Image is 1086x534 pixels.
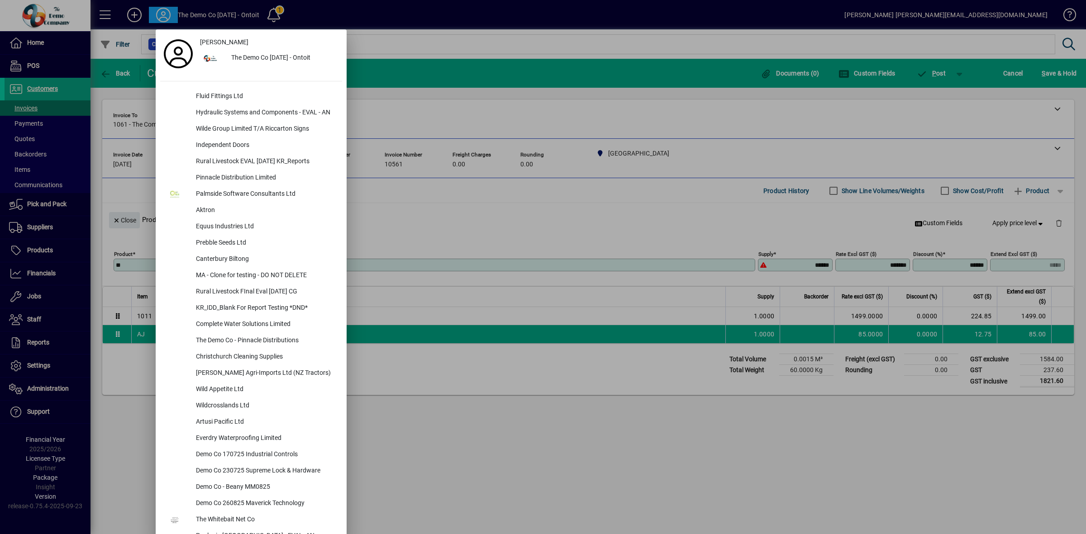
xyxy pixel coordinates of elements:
[189,105,342,121] div: Hydraulic Systems and Components - EVAL - AN
[160,349,342,365] button: Christchurch Cleaning Supplies
[189,170,342,186] div: Pinnacle Distribution Limited
[160,300,342,317] button: KR_IDD_Blank For Report Testing *DND*
[189,349,342,365] div: Christchurch Cleaning Supplies
[189,251,342,268] div: Canterbury Biltong
[160,170,342,186] button: Pinnacle Distribution Limited
[160,121,342,137] button: Wilde Group Limited T/A Riccarton Signs
[189,186,342,203] div: Palmside Software Consultants Ltd
[160,235,342,251] button: Prebble Seeds Ltd
[189,333,342,349] div: The Demo Co - Pinnacle Distributions
[189,121,342,137] div: Wilde Group Limited T/A Riccarton Signs
[189,203,342,219] div: Aktron
[160,365,342,382] button: [PERSON_NAME] Agri-Imports Ltd (NZ Tractors)
[160,398,342,414] button: Wildcrosslands Ltd
[189,89,342,105] div: Fluid Fittings Ltd
[189,496,342,512] div: Demo Co 260825 Maverick Technology
[189,512,342,528] div: The Whitebait Net Co
[160,463,342,479] button: Demo Co 230725 Supreme Lock & Hardware
[160,137,342,154] button: Independent Doors
[224,50,342,66] div: The Demo Co [DATE] - Ontoit
[160,447,342,463] button: Demo Co 170725 Industrial Controls
[160,414,342,430] button: Artusi Pacific Ltd
[160,89,342,105] button: Fluid Fittings Ltd
[189,382,342,398] div: Wild Appetite Ltd
[160,186,342,203] button: Palmside Software Consultants Ltd
[200,38,248,47] span: [PERSON_NAME]
[160,382,342,398] button: Wild Appetite Ltd
[160,46,196,62] a: Profile
[189,284,342,300] div: Rural Livestock FInal Eval [DATE] CG
[189,398,342,414] div: Wildcrosslands Ltd
[189,430,342,447] div: Everdry Waterproofing Limited
[160,430,342,447] button: Everdry Waterproofing Limited
[189,300,342,317] div: KR_IDD_Blank For Report Testing *DND*
[189,137,342,154] div: Independent Doors
[160,479,342,496] button: Demo Co - Beany MM0825
[189,479,342,496] div: Demo Co - Beany MM0825
[196,34,342,50] a: [PERSON_NAME]
[160,317,342,333] button: Complete Water Solutions Limited
[189,365,342,382] div: [PERSON_NAME] Agri-Imports Ltd (NZ Tractors)
[189,219,342,235] div: Equus Industries Ltd
[160,496,342,512] button: Demo Co 260825 Maverick Technology
[189,154,342,170] div: Rural Livestock EVAL [DATE] KR_Reports
[196,50,342,66] button: The Demo Co [DATE] - Ontoit
[160,284,342,300] button: Rural Livestock FInal Eval [DATE] CG
[160,203,342,219] button: Aktron
[189,414,342,430] div: Artusi Pacific Ltd
[160,154,342,170] button: Rural Livestock EVAL [DATE] KR_Reports
[160,333,342,349] button: The Demo Co - Pinnacle Distributions
[189,268,342,284] div: MA - Clone for testing - DO NOT DELETE
[189,235,342,251] div: Prebble Seeds Ltd
[160,268,342,284] button: MA - Clone for testing - DO NOT DELETE
[189,317,342,333] div: Complete Water Solutions Limited
[189,463,342,479] div: Demo Co 230725 Supreme Lock & Hardware
[160,105,342,121] button: Hydraulic Systems and Components - EVAL - AN
[189,447,342,463] div: Demo Co 170725 Industrial Controls
[160,251,342,268] button: Canterbury Biltong
[160,512,342,528] button: The Whitebait Net Co
[160,219,342,235] button: Equus Industries Ltd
